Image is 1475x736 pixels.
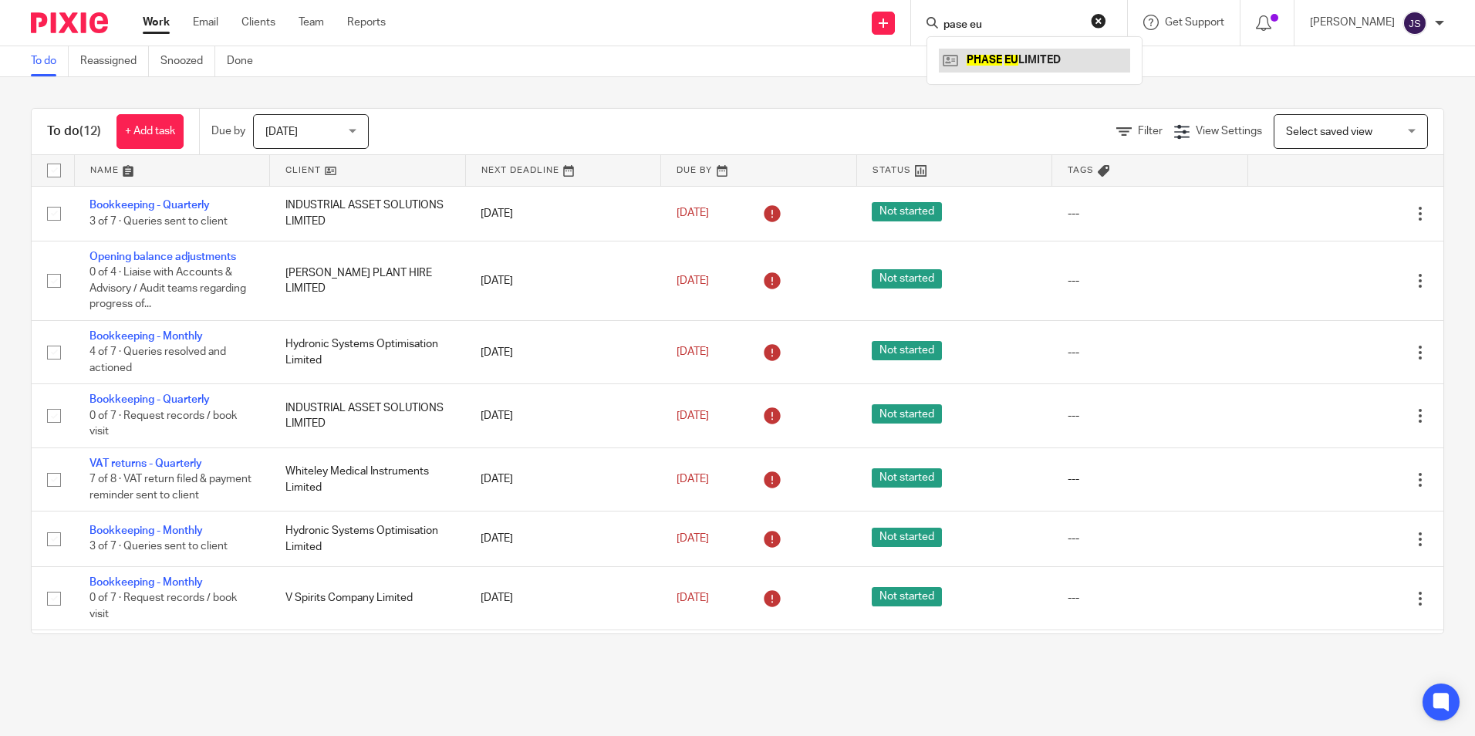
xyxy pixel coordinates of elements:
td: [DATE] [465,447,661,511]
td: [DATE] [465,384,661,447]
span: Not started [872,269,942,289]
span: 3 of 7 · Queries sent to client [89,542,228,552]
span: 3 of 7 · Queries sent to client [89,216,228,227]
span: [DATE] [677,275,709,286]
td: [PERSON_NAME] PLANT HIRE LIMITED [270,241,466,320]
span: [DATE] [677,533,709,544]
img: Pixie [31,12,108,33]
td: INDUSTRIAL ASSET SOLUTIONS LIMITED [270,186,466,241]
span: Not started [872,202,942,221]
div: --- [1068,531,1233,546]
a: Clients [241,15,275,30]
span: 7 of 8 · VAT return filed & payment reminder sent to client [89,474,251,501]
td: V Spirits Company Limited [270,566,466,630]
span: [DATE] [265,127,298,137]
p: [PERSON_NAME] [1310,15,1395,30]
td: [DATE] [465,511,661,566]
td: [DATE] [465,186,661,241]
span: Not started [872,587,942,606]
button: Clear [1091,13,1106,29]
span: [DATE] [677,347,709,358]
span: 0 of 7 · Request records / book visit [89,410,237,437]
div: --- [1068,408,1233,424]
span: 0 of 4 · Liaise with Accounts & Advisory / Audit teams regarding progress of... [89,268,246,310]
td: Hydronic Systems Optimisation Limited [270,511,466,566]
a: Bookkeeping - Monthly [89,331,203,342]
a: Bookkeeping - Monthly [89,525,203,536]
span: Not started [872,528,942,547]
span: Filter [1138,126,1163,137]
a: Done [227,46,265,76]
span: (12) [79,125,101,137]
div: --- [1068,273,1233,289]
div: --- [1068,206,1233,221]
td: [PERSON_NAME] PLANT HIRE LIMITED [270,630,466,694]
td: [DATE] [465,630,661,694]
img: svg%3E [1402,11,1427,35]
a: Bookkeeping - Quarterly [89,394,210,405]
div: --- [1068,345,1233,360]
span: Tags [1068,166,1094,174]
a: Reports [347,15,386,30]
h1: To do [47,123,101,140]
span: Select saved view [1286,127,1372,137]
span: 4 of 7 · Queries resolved and actioned [89,347,226,374]
a: Reassigned [80,46,149,76]
td: [DATE] [465,566,661,630]
div: --- [1068,471,1233,487]
a: + Add task [116,114,184,149]
td: [DATE] [465,320,661,383]
a: Snoozed [160,46,215,76]
span: [DATE] [677,208,709,219]
span: [DATE] [677,474,709,484]
td: [DATE] [465,241,661,320]
span: Not started [872,404,942,424]
td: INDUSTRIAL ASSET SOLUTIONS LIMITED [270,384,466,447]
a: Bookkeeping - Quarterly [89,200,210,211]
a: Email [193,15,218,30]
a: To do [31,46,69,76]
span: [DATE] [677,410,709,421]
span: Get Support [1165,17,1224,28]
a: VAT returns - Quarterly [89,458,202,469]
div: --- [1068,590,1233,606]
input: Search [942,19,1081,32]
span: 0 of 7 · Request records / book visit [89,593,237,620]
a: Bookkeeping - Monthly [89,577,203,588]
span: Not started [872,468,942,488]
span: Not started [872,341,942,360]
span: View Settings [1196,126,1262,137]
span: [DATE] [677,593,709,603]
td: Hydronic Systems Optimisation Limited [270,320,466,383]
td: Whiteley Medical Instruments Limited [270,447,466,511]
a: Work [143,15,170,30]
p: Due by [211,123,245,139]
a: Team [299,15,324,30]
a: Opening balance adjustments [89,252,236,262]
